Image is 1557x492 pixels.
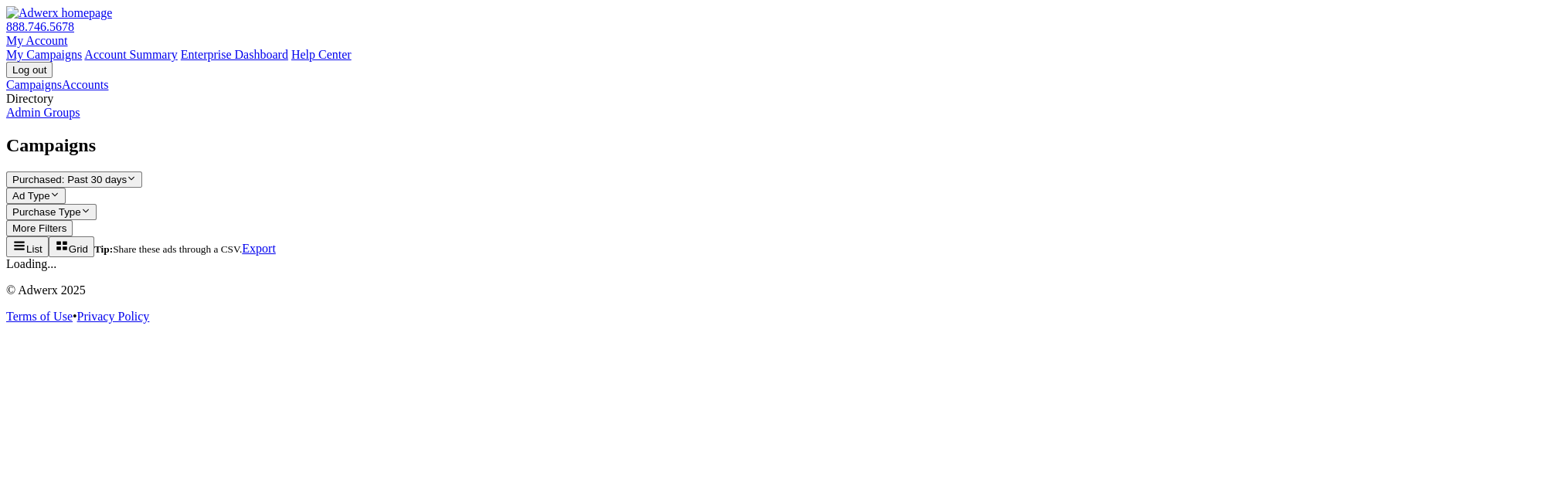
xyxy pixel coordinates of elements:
b: Tip: [94,243,113,255]
a: Account Summary [84,48,177,61]
input: Log out [6,62,53,78]
p: © Adwerx 2025 [6,283,1551,297]
div: • [6,310,1551,324]
a: My Campaigns [6,48,82,61]
span: Campaigns [6,135,96,155]
a: 888.746.5678 [6,20,74,33]
span: Ad Type [12,190,50,202]
a: Enterprise Dashboard [181,48,288,61]
button: More Filters [6,220,73,236]
button: List [6,236,49,257]
small: Share these ads through a CSV. [94,243,242,255]
span: Purchase Type [12,206,81,218]
button: Purchased: Past 30 days [6,171,142,188]
a: Accounts [62,78,108,91]
a: Privacy Policy [77,310,150,323]
a: Terms of Use [6,310,73,323]
span: Loading... [6,257,56,270]
a: Help Center [291,48,352,61]
button: Ad Type [6,188,66,204]
div: Directory [6,92,1551,106]
span: List [26,243,42,255]
button: Purchase Type [6,204,97,220]
img: Adwerx [6,6,112,20]
a: My Account [6,34,68,47]
a: Export [242,242,276,255]
span: Purchased: Past 30 days [12,174,127,185]
a: Admin Groups [6,106,80,119]
a: Campaigns [6,78,62,91]
span: Grid [69,243,88,255]
button: Grid [49,236,94,257]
